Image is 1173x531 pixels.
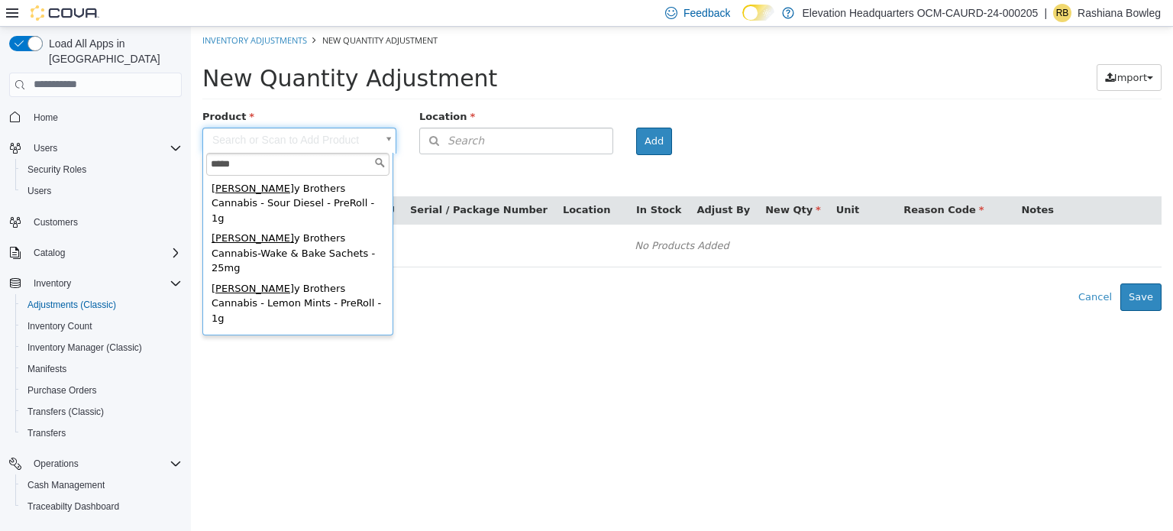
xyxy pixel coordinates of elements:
[3,211,188,233] button: Customers
[27,185,51,197] span: Users
[34,142,57,154] span: Users
[15,496,188,517] button: Traceabilty Dashboard
[27,213,84,232] a: Customers
[21,160,182,179] span: Security Roles
[34,112,58,124] span: Home
[683,5,730,21] span: Feedback
[3,138,188,159] button: Users
[27,212,182,232] span: Customers
[27,299,116,311] span: Adjustments (Classic)
[1053,4,1071,22] div: Rashiana Bowleg
[27,455,182,473] span: Operations
[21,182,57,200] a: Users
[27,342,142,354] span: Inventory Manager (Classic)
[21,403,182,421] span: Transfers (Classic)
[1044,4,1047,22] p: |
[742,5,774,21] input: Dark Mode
[27,455,85,473] button: Operations
[27,274,182,293] span: Inventory
[15,294,188,316] button: Adjustments (Classic)
[27,108,64,127] a: Home
[15,252,199,303] div: y Brothers Cannabis - Lemon Mints - PreRoll - 1g
[21,296,182,314] span: Adjustments (Classic)
[15,358,188,380] button: Manifests
[3,106,188,128] button: Home
[21,476,111,494] a: Cash Management
[21,403,110,421] a: Transfers (Classic)
[27,363,66,375] span: Manifests
[15,159,188,180] button: Security Roles
[21,206,103,217] span: [PERSON_NAME]
[21,424,182,442] span: Transfers
[27,244,182,262] span: Catalog
[27,384,97,397] span: Purchase Orders
[15,316,188,337] button: Inventory Count
[3,273,188,294] button: Inventory
[21,338,148,357] a: Inventory Manager (Classic)
[21,360,182,378] span: Manifests
[3,453,188,474] button: Operations
[27,108,182,127] span: Home
[34,458,79,470] span: Operations
[21,497,182,516] span: Traceabilty Dashboard
[31,5,99,21] img: Cova
[27,320,92,332] span: Inventory Count
[27,500,119,513] span: Traceabilty Dashboard
[15,423,188,444] button: Transfers
[34,277,71,290] span: Inventory
[43,36,182,66] span: Load All Apps in [GEOGRAPHIC_DATA]
[15,474,188,496] button: Cash Management
[21,182,182,200] span: Users
[27,274,77,293] button: Inventory
[27,139,63,157] button: Users
[27,244,71,262] button: Catalog
[21,317,99,335] a: Inventory Count
[3,242,188,264] button: Catalog
[21,424,72,442] a: Transfers
[34,247,65,259] span: Catalog
[21,160,92,179] a: Security Roles
[15,401,188,423] button: Transfers (Classic)
[802,4,1038,22] p: Elevation Headquarters OCM-CAURD-24-000205
[21,476,182,494] span: Cash Management
[27,406,104,418] span: Transfers (Classic)
[15,302,199,337] div: y Brothers Cannabis- Focus Coffee Shot - 2oz
[21,256,103,267] span: [PERSON_NAME]
[15,152,199,202] div: y Brothers Cannabis - Sour Diesel - PreRoll - 1g
[21,156,103,167] span: [PERSON_NAME]
[27,479,105,491] span: Cash Management
[21,296,122,314] a: Adjustments (Classic)
[21,497,125,516] a: Traceabilty Dashboard
[21,338,182,357] span: Inventory Manager (Classic)
[15,380,188,401] button: Purchase Orders
[21,317,182,335] span: Inventory Count
[27,427,66,439] span: Transfers
[1078,4,1161,22] p: Rashiana Bowleg
[34,216,78,228] span: Customers
[1056,4,1069,22] span: RB
[15,337,188,358] button: Inventory Manager (Classic)
[27,139,182,157] span: Users
[21,381,103,400] a: Purchase Orders
[21,360,73,378] a: Manifests
[15,180,188,202] button: Users
[27,164,86,176] span: Security Roles
[15,202,199,252] div: y Brothers Cannabis-Wake & Bake Sachets - 25mg
[21,381,182,400] span: Purchase Orders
